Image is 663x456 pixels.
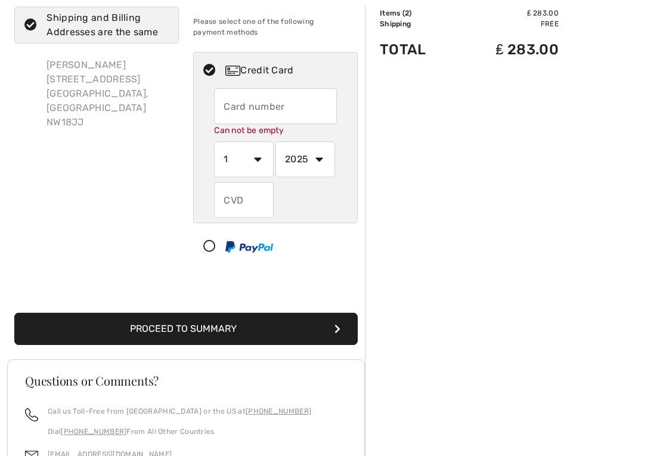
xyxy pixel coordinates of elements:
p: Dial From All Other Countries [48,426,311,437]
button: Proceed to Summary [14,313,358,345]
div: [PERSON_NAME] [STREET_ADDRESS] [GEOGRAPHIC_DATA], [GEOGRAPHIC_DATA] NW18JJ [37,48,179,139]
input: CVD [214,182,274,218]
td: Free [456,19,559,29]
a: [PHONE_NUMBER] [246,407,311,415]
td: ₤ 283.00 [456,8,559,19]
td: ₤ 283.00 [456,29,559,70]
div: Shipping and Billing Addresses are the same [47,11,161,39]
h3: Questions or Comments? [25,375,347,387]
td: Shipping [380,19,456,29]
div: Credit Card [225,63,349,78]
p: Call us Toll-Free from [GEOGRAPHIC_DATA] or the US at [48,406,311,417]
div: Please select one of the following payment methods [193,7,358,47]
img: Credit Card [225,66,240,76]
td: Items ( ) [380,8,456,19]
input: Card number [214,88,337,124]
img: PayPal [225,241,273,252]
span: 2 [405,9,409,17]
td: Total [380,29,456,70]
a: [PHONE_NUMBER] [61,427,126,436]
img: call [25,408,38,421]
div: Can not be empty [214,124,337,137]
